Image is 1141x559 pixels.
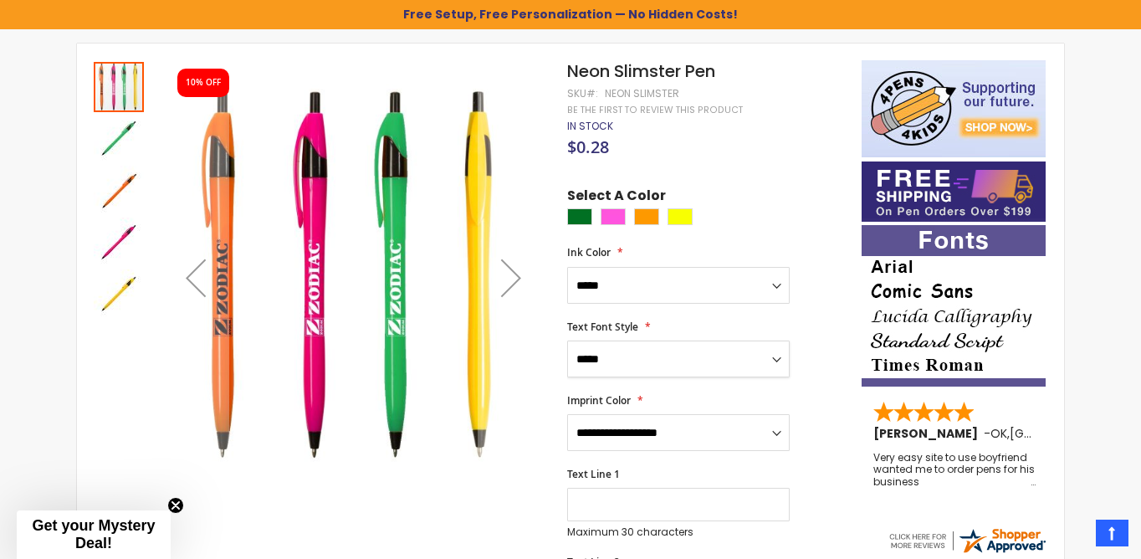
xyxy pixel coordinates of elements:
[887,526,1047,556] img: 4pens.com widget logo
[567,208,592,225] div: Green
[94,216,146,268] div: Neon Slimster Pen
[873,452,1036,488] div: Very easy site to use boyfriend wanted me to order pens for his business
[634,208,659,225] div: Orange
[567,187,666,209] span: Select A Color
[567,59,715,83] span: Neon Slimster Pen
[32,517,155,551] span: Get your Mystery Deal!
[94,112,146,164] div: Neon Slimster Pen
[567,245,611,259] span: Ink Color
[984,425,1133,442] span: - ,
[94,166,144,216] img: Neon Slimster Pen
[567,86,598,100] strong: SKU
[567,467,620,481] span: Text Line 1
[567,119,613,133] span: In stock
[605,87,679,100] div: Neon Slimster
[567,136,609,158] span: $0.28
[94,218,144,268] img: Neon Slimster Pen
[887,545,1047,559] a: 4pens.com certificate URL
[567,393,631,408] span: Imprint Color
[162,85,545,467] img: Neon Slimster Pen
[668,208,693,225] div: Yellow
[94,268,144,320] div: Neon Slimster Pen
[990,425,1007,442] span: OK
[94,269,144,320] img: Neon Slimster Pen
[1010,425,1133,442] span: [GEOGRAPHIC_DATA]
[567,526,790,539] p: Maximum 30 characters
[94,164,146,216] div: Neon Slimster Pen
[162,60,229,495] div: Previous
[186,77,221,89] div: 10% OFF
[567,120,613,133] div: Availability
[862,60,1046,157] img: 4pens 4 kids
[94,114,144,164] img: Neon Slimster Pen
[567,104,743,116] a: Be the first to review this product
[17,510,171,559] div: Get your Mystery Deal!Close teaser
[478,60,545,495] div: Next
[167,497,184,514] button: Close teaser
[601,208,626,225] div: Pink
[567,320,638,334] span: Text Font Style
[862,225,1046,387] img: font-personalization-examples
[862,162,1046,222] img: Free shipping on orders over $199
[94,60,146,112] div: Neon Slimster Pen
[873,425,984,442] span: [PERSON_NAME]
[1003,514,1141,559] iframe: Google Customer Reviews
